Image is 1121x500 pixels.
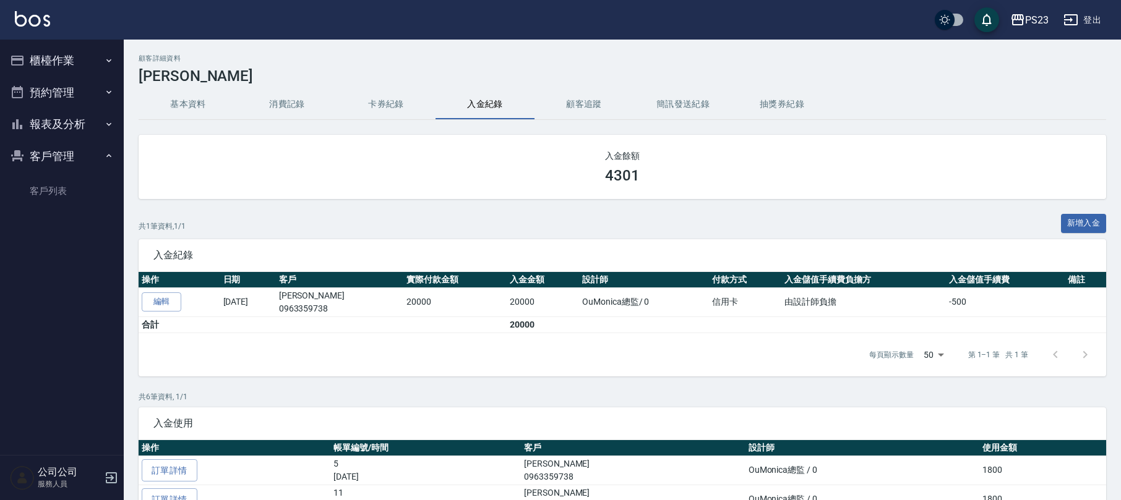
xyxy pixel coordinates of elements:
[220,287,276,316] td: [DATE]
[634,90,732,119] button: 簡訊發送紀錄
[10,465,35,490] img: Person
[5,108,119,140] button: 報表及分析
[5,44,119,77] button: 櫃檯作業
[5,140,119,172] button: 客戶管理
[781,272,946,288] th: 入金儲值手續費負擔方
[535,90,634,119] button: 顧客追蹤
[745,456,979,485] td: OuMonica總監 / 0
[709,287,781,316] td: 信用卡
[709,272,781,288] th: 付款方式
[919,338,948,371] div: 50
[403,287,507,316] td: 20000
[979,440,1106,456] th: 使用金額
[38,478,101,489] p: 服務人員
[579,272,709,288] th: 設計師
[732,90,831,119] button: 抽獎券紀錄
[139,67,1106,85] h3: [PERSON_NAME]
[507,287,579,316] td: 20000
[139,316,220,333] td: 合計
[521,456,745,485] td: [PERSON_NAME]
[330,440,521,456] th: 帳單編號/時間
[153,150,1091,162] h2: 入金餘額
[968,349,1028,360] p: 第 1–1 筆 共 1 筆
[142,292,181,311] a: 編輯
[507,272,579,288] th: 入金金額
[337,90,436,119] button: 卡券紀錄
[781,287,946,316] td: 由設計師負擔
[5,177,119,205] a: 客戶列表
[139,440,330,456] th: 操作
[979,456,1106,485] td: 1800
[1059,9,1106,32] button: 登出
[279,302,401,315] p: 0963359738
[276,287,404,316] td: [PERSON_NAME]
[974,7,999,32] button: save
[521,440,745,456] th: 客戶
[946,272,1064,288] th: 入金儲值手續費
[276,272,404,288] th: 客戶
[220,272,276,288] th: 日期
[507,316,579,333] td: 20000
[436,90,535,119] button: 入金紀錄
[139,90,238,119] button: 基本資料
[1065,272,1106,288] th: 備註
[1025,12,1049,28] div: PS23
[5,77,119,109] button: 預約管理
[403,272,507,288] th: 實際付款金額
[579,287,709,316] td: OuMonica總監 / 0
[1061,214,1107,233] button: 新增入金
[946,287,1064,316] td: -500
[15,11,50,27] img: Logo
[139,221,186,232] p: 共 1 筆資料, 1 / 1
[153,249,1091,261] span: 入金紀錄
[38,466,101,478] h5: 公司公司
[869,349,914,360] p: 每頁顯示數量
[139,391,1106,402] p: 共 6 筆資料, 1 / 1
[139,54,1106,62] h2: 顧客詳細資料
[153,417,1091,430] span: 入金使用
[745,440,979,456] th: 設計師
[139,272,220,288] th: 操作
[238,90,337,119] button: 消費記錄
[605,167,640,184] h3: 4301
[142,459,197,482] a: 訂單詳情
[1005,7,1054,33] button: PS23
[333,470,518,483] p: [DATE]
[524,470,742,483] p: 0963359738
[330,456,521,485] td: 5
